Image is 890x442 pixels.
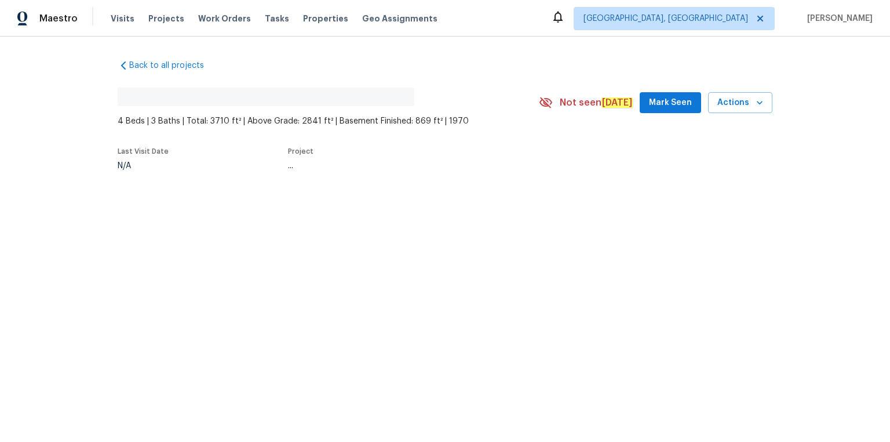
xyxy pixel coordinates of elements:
span: [GEOGRAPHIC_DATA], [GEOGRAPHIC_DATA] [583,13,748,24]
span: Geo Assignments [362,13,437,24]
a: Back to all projects [118,60,229,71]
span: Work Orders [198,13,251,24]
div: ... [288,162,510,170]
button: Actions [708,92,772,114]
span: 4 Beds | 3 Baths | Total: 3710 ft² | Above Grade: 2841 ft² | Basement Finished: 869 ft² | 1970 [118,115,539,127]
span: Mark Seen [649,96,692,110]
span: [PERSON_NAME] [803,13,873,24]
button: Mark Seen [640,92,701,114]
span: Not seen [560,97,633,108]
em: [DATE] [601,97,633,108]
div: N/A [118,162,169,170]
span: Project [288,148,313,155]
span: Last Visit Date [118,148,169,155]
span: Maestro [39,13,78,24]
span: Actions [717,96,763,110]
span: Tasks [265,15,289,23]
span: Projects [148,13,184,24]
span: Properties [303,13,348,24]
span: Visits [111,13,134,24]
